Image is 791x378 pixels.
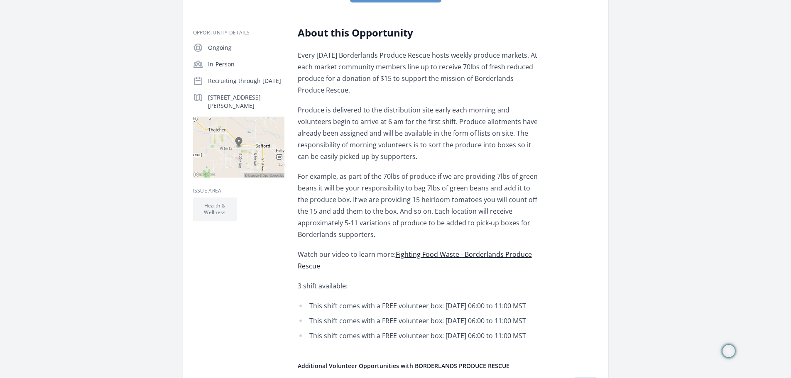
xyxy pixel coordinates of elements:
li: This shift comes with a FREE volunteer box: [DATE] 06:00 to 11:00 MST [298,330,541,341]
li: Health & Wellness [193,198,237,221]
p: Produce is delivered to the distribution site early each morning and volunteers begin to arrive a... [298,104,541,162]
h3: Opportunity Details [193,29,284,36]
li: This shift comes with a FREE volunteer box: [DATE] 06:00 to 11:00 MST [298,315,541,327]
h4: Additional Volunteer Opportunities with BORDERLANDS PRODUCE RESCUE [298,362,598,370]
p: Every [DATE] Borderlands Produce Rescue hosts weekly produce markets. At each market community me... [298,49,541,96]
h3: Issue area [193,188,284,194]
a: Fighting Food Waste - Borderlands Produce Rescue [298,250,532,271]
li: This shift comes with a FREE volunteer box: [DATE] 06:00 to 11:00 MST [298,300,541,312]
p: Watch our video to learn more: [298,249,541,272]
p: Ongoing [208,44,284,52]
p: [STREET_ADDRESS][PERSON_NAME] [208,93,284,110]
p: For example, as part of the 70lbs of produce if we are providing 7lbs of green beans it will be y... [298,171,541,240]
p: 3 shift available: [298,280,541,292]
p: In-Person [208,60,284,68]
h2: About this Opportunity [298,26,541,39]
p: Recruiting through [DATE] [208,77,284,85]
img: Map [193,117,284,178]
